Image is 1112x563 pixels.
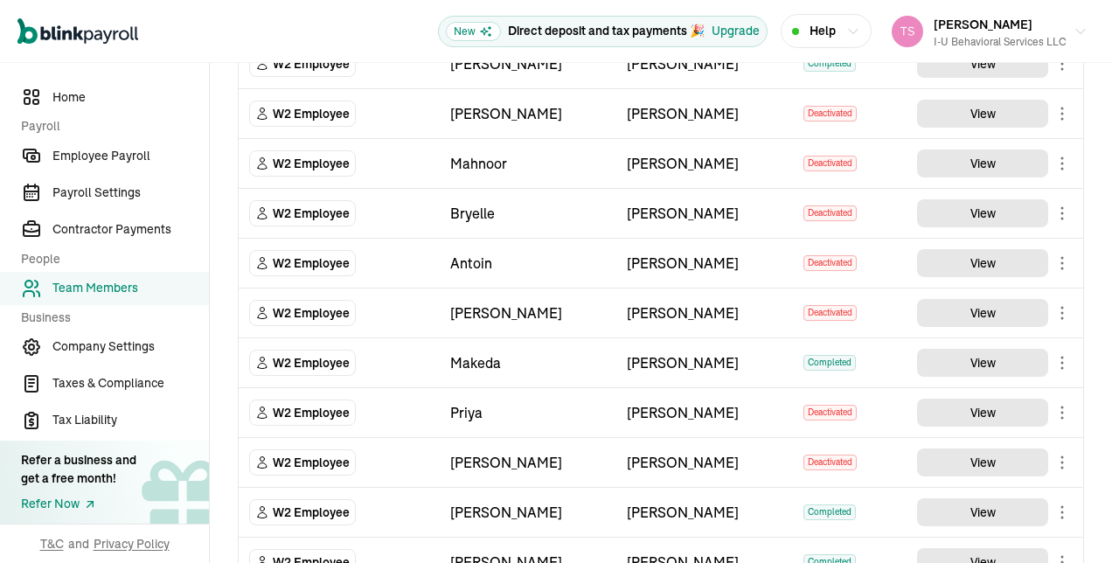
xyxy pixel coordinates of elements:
span: Employee Payroll [52,147,209,165]
div: [PERSON_NAME] [450,452,606,473]
div: I-U Behavioral Services LLC [934,34,1067,50]
span: W2 Employee [273,105,350,122]
div: [PERSON_NAME] [627,352,782,373]
span: Deactivated [803,455,857,470]
button: View [917,149,1048,177]
div: [PERSON_NAME] [450,103,606,124]
button: Help [781,14,872,48]
div: [PERSON_NAME] [627,302,782,323]
span: W2 Employee [273,254,350,272]
span: Tax Liability [52,411,209,429]
span: W2 Employee [273,155,350,172]
div: [PERSON_NAME] [450,302,606,323]
span: Home [52,88,209,107]
span: Team Members [52,279,209,297]
button: View [917,50,1048,78]
span: Payroll Settings [52,184,209,202]
button: [PERSON_NAME]I-U Behavioral Services LLC [885,10,1095,53]
span: W2 Employee [273,354,350,372]
span: W2 Employee [273,454,350,471]
div: Antoin [450,253,606,274]
button: View [917,349,1048,377]
span: Deactivated [803,405,857,421]
button: View [917,100,1048,128]
button: View [917,448,1048,476]
span: W2 Employee [273,504,350,521]
div: [PERSON_NAME] [627,402,782,423]
iframe: Chat Widget [1025,479,1112,563]
div: [PERSON_NAME] [627,452,782,473]
nav: Global [17,6,138,57]
span: Payroll [21,117,198,136]
span: W2 Employee [273,304,350,322]
div: [PERSON_NAME] [627,103,782,124]
span: Contractor Payments [52,220,209,239]
span: Deactivated [803,106,857,122]
button: View [917,249,1048,277]
span: Deactivated [803,255,857,271]
span: New [446,22,501,41]
span: Completed [803,504,856,520]
span: People [21,250,198,268]
a: Refer Now [21,495,136,513]
span: Deactivated [803,156,857,171]
div: Bryelle [450,203,606,224]
button: View [917,299,1048,327]
div: [PERSON_NAME] [450,53,606,74]
span: Taxes & Compliance [52,374,209,393]
span: Completed [803,355,856,371]
button: View [917,399,1048,427]
span: Completed [803,56,856,72]
div: Makeda [450,352,606,373]
span: Privacy Policy [94,535,170,553]
span: W2 Employee [273,404,350,421]
span: W2 Employee [273,55,350,73]
p: Direct deposit and tax payments 🎉 [508,22,705,40]
span: Deactivated [803,305,857,321]
span: Business [21,309,198,327]
span: Company Settings [52,337,209,356]
span: [PERSON_NAME] [934,17,1032,32]
button: Upgrade [712,22,760,40]
div: [PERSON_NAME] [627,203,782,224]
span: Help [810,22,836,40]
span: W2 Employee [273,205,350,222]
div: [PERSON_NAME] [627,253,782,274]
div: [PERSON_NAME] [450,502,606,523]
div: [PERSON_NAME] [627,153,782,174]
div: [PERSON_NAME] [627,53,782,74]
div: Priya [450,402,606,423]
div: Refer a business and get a free month! [21,451,136,488]
button: View [917,199,1048,227]
span: Deactivated [803,205,857,221]
span: T&C [40,535,64,553]
div: Mahnoor [450,153,606,174]
div: [PERSON_NAME] [627,502,782,523]
button: View [917,498,1048,526]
